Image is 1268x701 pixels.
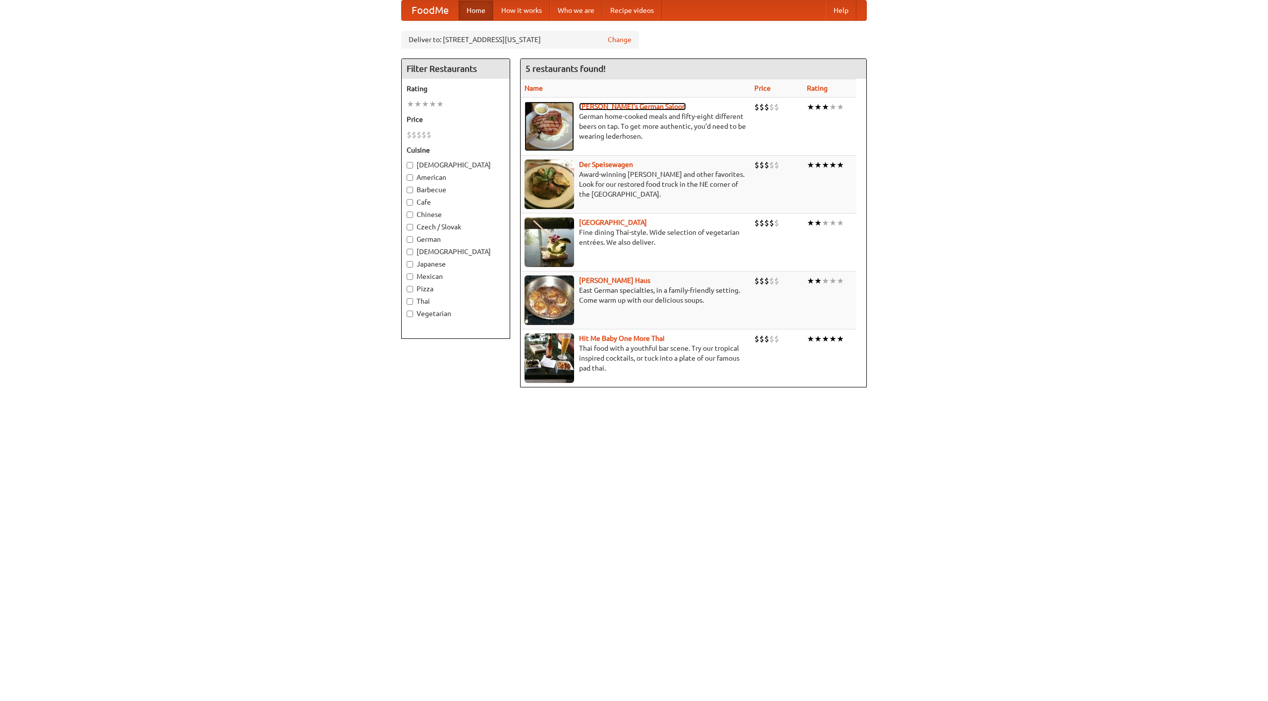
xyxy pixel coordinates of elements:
input: Chinese [407,212,413,218]
li: $ [764,160,769,170]
input: [DEMOGRAPHIC_DATA] [407,249,413,255]
input: Barbecue [407,187,413,193]
li: $ [774,160,779,170]
label: [DEMOGRAPHIC_DATA] [407,160,505,170]
li: $ [754,102,759,112]
a: Who we are [550,0,602,20]
li: ★ [436,99,444,109]
input: Vegetarian [407,311,413,317]
a: [GEOGRAPHIC_DATA] [579,218,647,226]
li: ★ [822,217,829,228]
li: ★ [814,102,822,112]
li: ★ [807,333,814,344]
input: Pizza [407,286,413,292]
h5: Rating [407,84,505,94]
li: ★ [837,333,844,344]
h5: Cuisine [407,145,505,155]
li: ★ [814,160,822,170]
label: Vegetarian [407,309,505,319]
h4: Filter Restaurants [402,59,510,79]
img: satay.jpg [525,217,574,267]
li: $ [774,333,779,344]
li: $ [422,129,426,140]
li: ★ [822,333,829,344]
p: East German specialties, in a family-friendly setting. Come warm up with our delicious soups. [525,285,746,305]
p: Thai food with a youthful bar scene. Try our tropical inspired cocktails, or tuck into a plate of... [525,343,746,373]
li: ★ [822,275,829,286]
label: [DEMOGRAPHIC_DATA] [407,247,505,257]
li: ★ [837,102,844,112]
a: Help [826,0,856,20]
a: Rating [807,84,828,92]
li: ★ [807,275,814,286]
a: Change [608,35,632,45]
a: FoodMe [402,0,459,20]
a: Name [525,84,543,92]
label: Czech / Slovak [407,222,505,232]
li: ★ [837,217,844,228]
img: speisewagen.jpg [525,160,574,209]
label: German [407,234,505,244]
li: ★ [814,217,822,228]
input: [DEMOGRAPHIC_DATA] [407,162,413,168]
a: Home [459,0,493,20]
li: ★ [837,160,844,170]
ng-pluralize: 5 restaurants found! [526,64,606,73]
label: Pizza [407,284,505,294]
input: Japanese [407,261,413,268]
a: Recipe videos [602,0,662,20]
li: ★ [807,160,814,170]
li: $ [764,333,769,344]
li: $ [774,275,779,286]
li: $ [774,102,779,112]
li: $ [412,129,417,140]
li: $ [774,217,779,228]
li: $ [754,160,759,170]
li: ★ [822,102,829,112]
h5: Price [407,114,505,124]
li: $ [754,217,759,228]
a: Der Speisewagen [579,161,633,168]
li: $ [759,102,764,112]
li: $ [407,129,412,140]
li: $ [759,160,764,170]
input: Thai [407,298,413,305]
li: $ [759,217,764,228]
li: $ [426,129,431,140]
input: Cafe [407,199,413,206]
li: ★ [814,275,822,286]
img: babythai.jpg [525,333,574,383]
li: $ [759,333,764,344]
label: Japanese [407,259,505,269]
div: Deliver to: [STREET_ADDRESS][US_STATE] [401,31,639,49]
input: American [407,174,413,181]
li: $ [754,333,759,344]
li: $ [764,102,769,112]
img: esthers.jpg [525,102,574,151]
input: Mexican [407,273,413,280]
li: ★ [422,99,429,109]
li: ★ [829,217,837,228]
label: American [407,172,505,182]
li: ★ [822,160,829,170]
li: ★ [829,102,837,112]
li: $ [769,102,774,112]
li: $ [759,275,764,286]
a: [PERSON_NAME] Haus [579,276,650,284]
a: Price [754,84,771,92]
li: $ [764,217,769,228]
li: $ [769,217,774,228]
li: $ [769,160,774,170]
p: German home-cooked meals and fifty-eight different beers on tap. To get more authentic, you'd nee... [525,111,746,141]
li: ★ [814,333,822,344]
p: Award-winning [PERSON_NAME] and other favorites. Look for our restored food truck in the NE corne... [525,169,746,199]
label: Cafe [407,197,505,207]
img: kohlhaus.jpg [525,275,574,325]
label: Mexican [407,271,505,281]
input: German [407,236,413,243]
li: $ [769,275,774,286]
li: ★ [829,333,837,344]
